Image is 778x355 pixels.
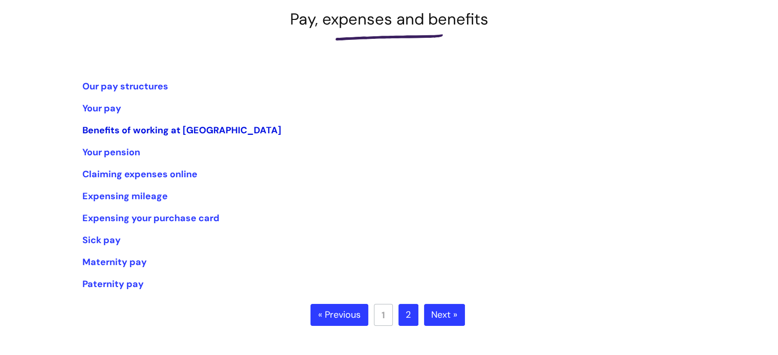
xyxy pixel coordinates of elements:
[82,256,147,268] a: Maternity pay
[82,212,219,224] a: Expensing your purchase card
[424,304,465,326] a: Next »
[82,168,197,180] a: Claiming expenses online
[82,102,121,114] a: Your pay
[82,124,281,136] a: Benefits of working at [GEOGRAPHIC_DATA]
[82,234,121,246] a: Sick pay
[82,278,144,290] a: Paternity pay
[310,304,368,326] a: « Previous
[82,190,168,202] a: Expensing mileage
[82,10,696,29] h1: Pay, expenses and benefits
[398,304,418,326] a: 2
[82,146,140,158] a: Your pension
[82,80,168,92] a: Our pay structures
[374,304,393,326] a: 1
